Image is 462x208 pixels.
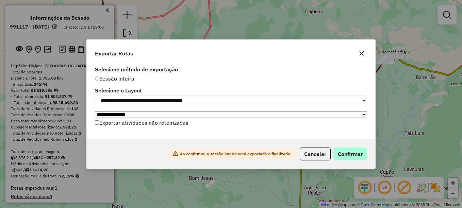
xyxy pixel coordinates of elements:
label: Selecione o Layout [95,86,367,94]
input: Exportar atividades não roteirizadas [95,120,99,125]
button: Confirmar [333,148,367,160]
button: Cancelar [300,148,331,160]
span: Ao confirmar, a sessão inteira será exportada e finalizada. [167,148,297,160]
span: Exportar Rotas [95,49,133,57]
label: Exportar atividades não roteirizadas [95,116,188,129]
label: Selecione método de exportação [95,65,367,73]
span: Sessão inteira [95,75,134,82]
